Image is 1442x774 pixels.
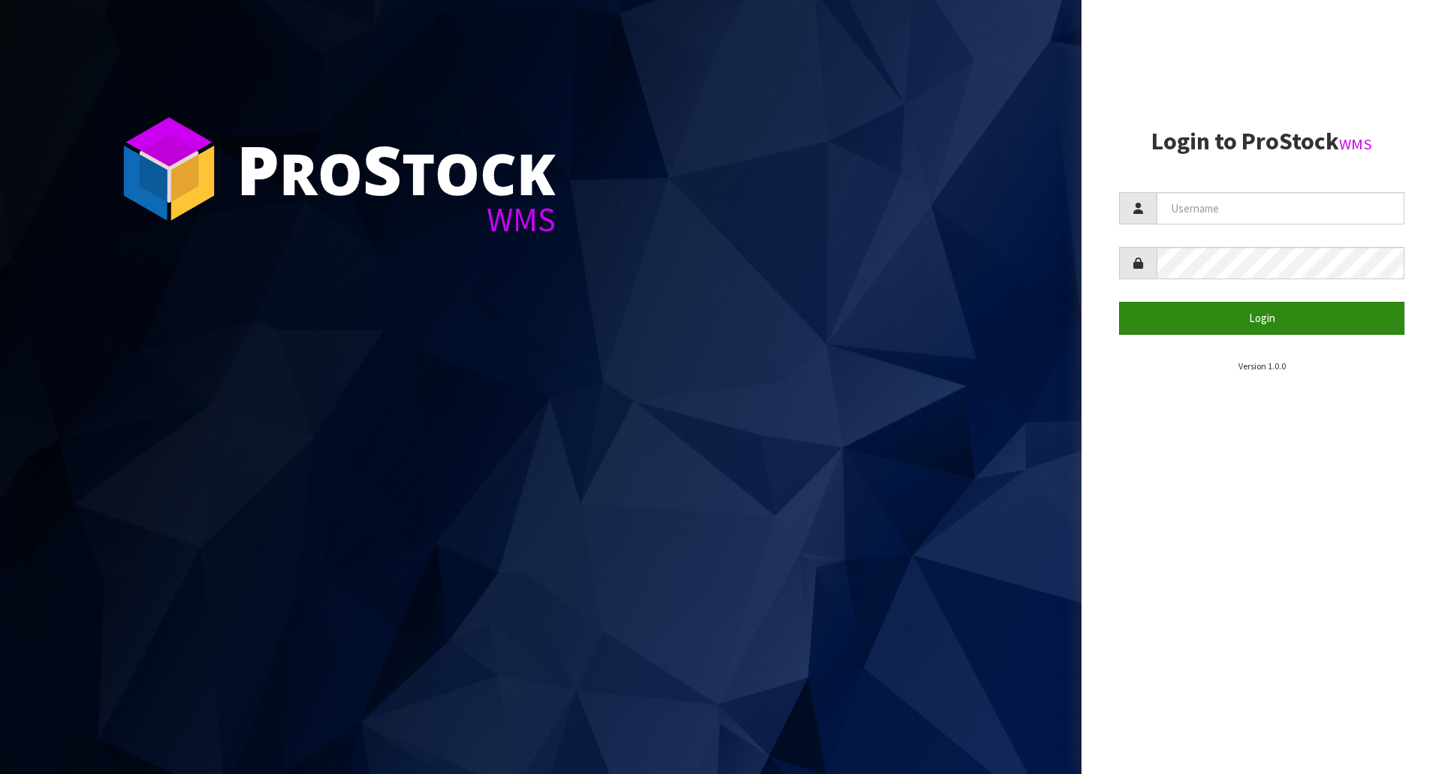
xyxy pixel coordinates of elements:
[363,123,402,215] span: S
[1339,134,1372,154] small: WMS
[237,203,556,236] div: WMS
[1119,302,1404,334] button: Login
[237,123,279,215] span: P
[1238,360,1286,372] small: Version 1.0.0
[1119,128,1404,155] h2: Login to ProStock
[237,135,556,203] div: ro tock
[1157,192,1404,224] input: Username
[113,113,225,225] img: ProStock Cube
